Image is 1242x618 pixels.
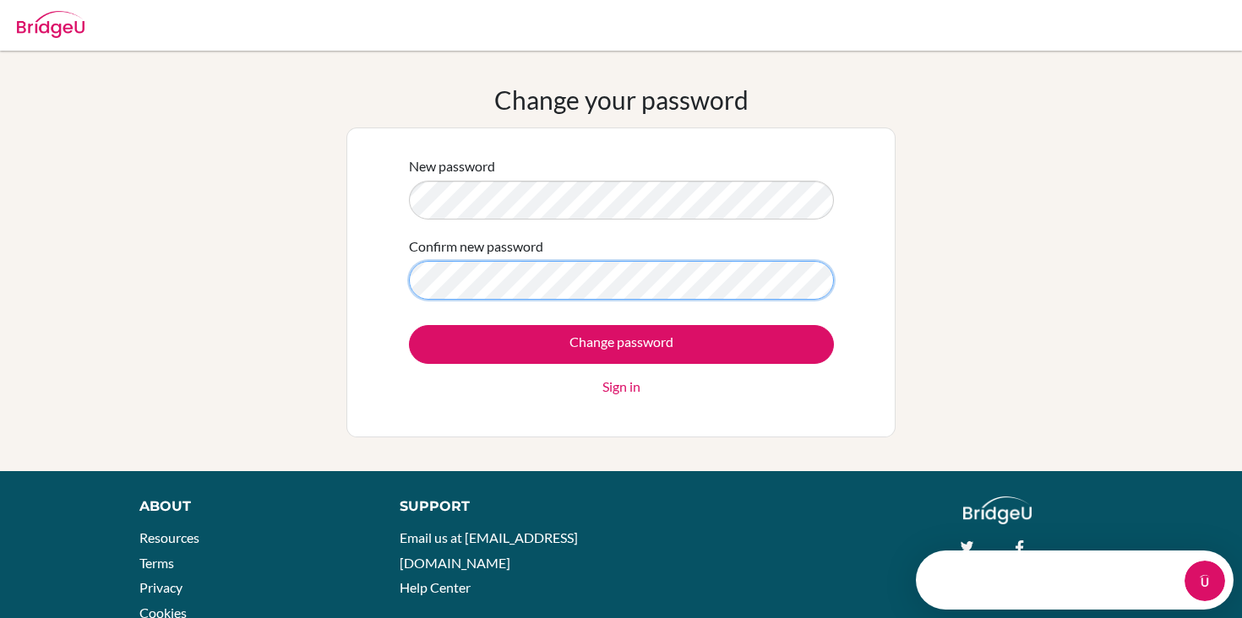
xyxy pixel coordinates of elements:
[963,496,1032,524] img: logo_white@2x-f4f0deed5e89b7ecb1c2cc34c3e3d731f90f0f143d5ea2071677605dd97b5244.png
[18,14,277,28] div: Need help?
[409,236,543,257] label: Confirm new password
[7,7,327,53] div: Open Intercom Messenger
[400,496,604,517] div: Support
[17,11,84,38] img: Bridge-U
[139,579,182,595] a: Privacy
[409,325,834,364] input: Change password
[139,496,362,517] div: About
[139,555,174,571] a: Terms
[916,550,1234,610] iframe: Intercom live chat discovery launcher
[602,377,640,397] a: Sign in
[18,28,277,46] div: The team typically replies in a few minutes.
[400,529,578,571] a: Email us at [EMAIL_ADDRESS][DOMAIN_NAME]
[139,529,199,545] a: Resources
[1185,561,1225,601] iframe: Intercom live chat
[494,84,749,115] h1: Change your password
[400,579,471,595] a: Help Center
[409,156,495,176] label: New password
